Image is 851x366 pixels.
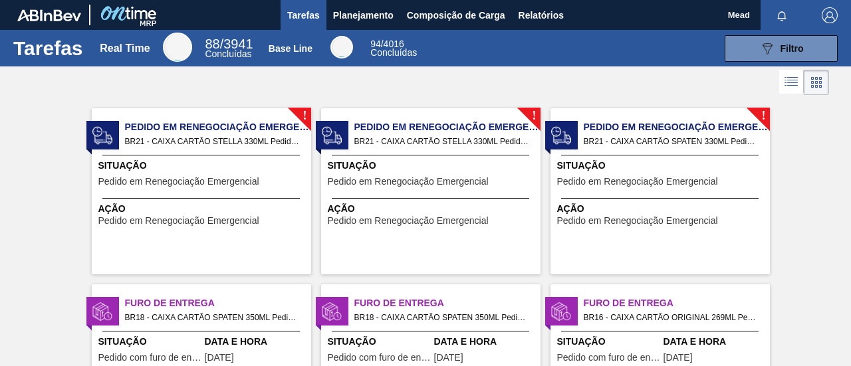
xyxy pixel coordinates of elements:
[328,159,537,173] span: Situação
[287,7,320,23] span: Tarefas
[557,159,767,173] span: Situação
[519,7,564,23] span: Relatórios
[322,302,342,321] img: status
[322,126,342,145] img: status
[584,310,759,325] span: BR16 - CAIXA CARTÃO ORIGINAL 269ML Pedido - 1989793
[532,111,536,121] span: !
[557,335,660,349] span: Situação
[163,33,192,62] div: Real Time
[551,302,571,321] img: status
[205,48,251,59] span: Concluídas
[13,41,83,56] h1: Tarefas
[551,126,571,145] img: status
[333,7,394,23] span: Planejamento
[269,43,312,54] div: Base Line
[328,177,489,187] span: Pedido em Renegociação Emergencial
[557,202,767,216] span: Ação
[781,43,804,54] span: Filtro
[584,296,770,310] span: Furo de Entrega
[557,353,660,363] span: Pedido com furo de entrega
[328,353,431,363] span: Pedido com furo de entrega
[328,335,431,349] span: Situação
[205,39,253,58] div: Real Time
[354,296,541,310] span: Furo de Entrega
[584,134,759,149] span: BR21 - CAIXA CARTÃO SPATEN 330ML Pedido - 2030786
[557,216,718,226] span: Pedido em Renegociação Emergencial
[370,40,417,57] div: Base Line
[98,353,201,363] span: Pedido com furo de entrega
[17,9,81,21] img: TNhmsLtSVTkK8tSr43FrP2fwEKptu5GPRR3wAAAABJRU5ErkJggg==
[98,202,308,216] span: Ação
[205,353,234,363] span: 04/10/2025,
[664,353,693,363] span: 05/09/2025,
[100,43,150,54] div: Real Time
[370,39,404,49] span: / 4016
[205,335,308,349] span: Data e Hora
[330,36,353,58] div: Base Line
[328,216,489,226] span: Pedido em Renegociação Emergencial
[354,310,530,325] span: BR18 - CAIXA CARTÃO SPATEN 350ML Pedido - 2033322
[125,296,311,310] span: Furo de Entrega
[822,7,838,23] img: Logout
[205,37,219,51] span: 88
[125,310,301,325] span: BR18 - CAIXA CARTÃO SPATEN 350ML Pedido - 2033321
[725,35,838,62] button: Filtro
[557,177,718,187] span: Pedido em Renegociação Emergencial
[434,353,463,363] span: 04/10/2025,
[354,134,530,149] span: BR21 - CAIXA CARTÃO STELLA 330ML Pedido - 2039887
[804,70,829,95] div: Visão em Cards
[370,39,381,49] span: 94
[98,159,308,173] span: Situação
[779,70,804,95] div: Visão em Lista
[328,202,537,216] span: Ação
[92,126,112,145] img: status
[584,120,770,134] span: Pedido em Renegociação Emergencial
[303,111,306,121] span: !
[205,37,253,51] span: / 3941
[98,216,259,226] span: Pedido em Renegociação Emergencial
[407,7,505,23] span: Composição de Carga
[761,6,803,25] button: Notificações
[98,177,259,187] span: Pedido em Renegociação Emergencial
[125,134,301,149] span: BR21 - CAIXA CARTÃO STELLA 330ML Pedido - 2030783
[354,120,541,134] span: Pedido em Renegociação Emergencial
[761,111,765,121] span: !
[370,47,417,58] span: Concluídas
[664,335,767,349] span: Data e Hora
[98,335,201,349] span: Situação
[92,302,112,321] img: status
[434,335,537,349] span: Data e Hora
[125,120,311,134] span: Pedido em Renegociação Emergencial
